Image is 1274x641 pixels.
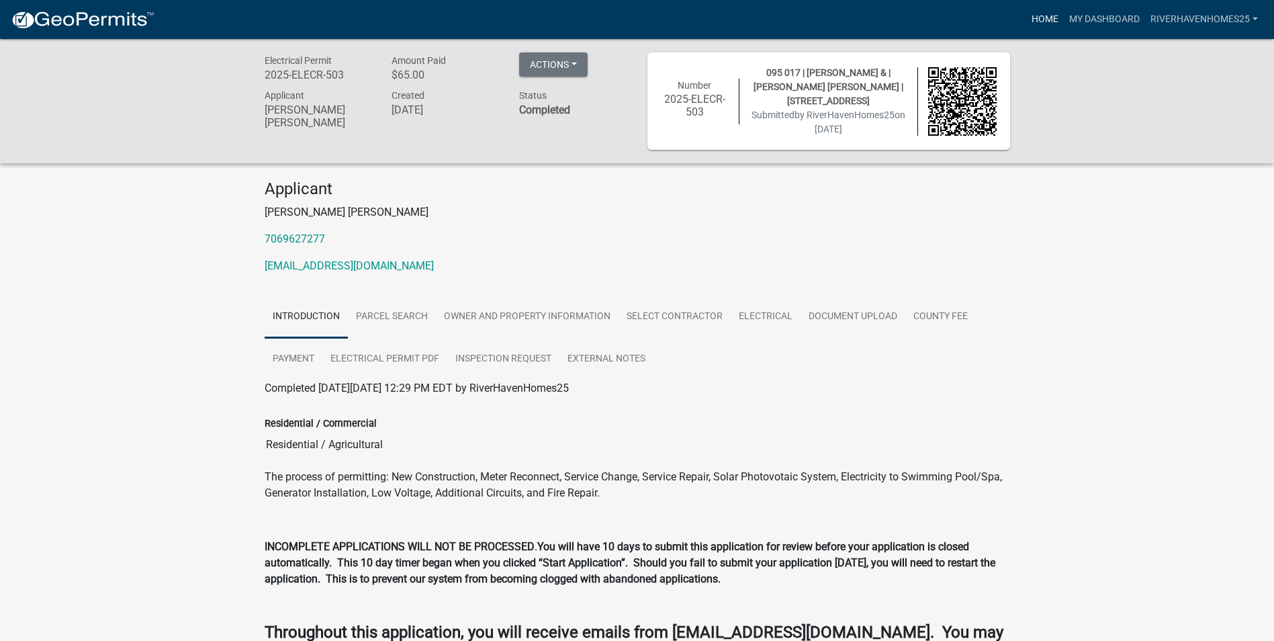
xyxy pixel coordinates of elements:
[265,382,569,394] span: Completed [DATE][DATE] 12:29 PM EDT by RiverHavenHomes25
[619,296,731,339] a: Select contractor
[265,69,372,81] h6: 2025-ELECR-503
[519,90,547,101] span: Status
[265,179,1010,199] h4: Applicant
[447,338,559,381] a: Inspection Request
[265,232,325,245] a: 7069627277
[559,338,653,381] a: External Notes
[731,296,801,339] a: Electrical
[265,540,995,585] strong: You will have 10 days to submit this application for review before your application is closed aut...
[392,90,424,101] span: Created
[905,296,976,339] a: County Fee
[265,103,372,129] h6: [PERSON_NAME] [PERSON_NAME]
[392,55,446,66] span: Amount Paid
[801,296,905,339] a: Document Upload
[348,296,436,339] a: Parcel search
[265,419,377,429] label: Residential / Commercial
[322,338,447,381] a: Electrical Permit PDF
[265,338,322,381] a: Payment
[1026,7,1064,32] a: Home
[265,540,535,553] strong: INCOMPLETE APPLICATIONS WILL NOT BE PROCESSED
[265,296,348,339] a: Introduction
[265,55,332,66] span: Electrical Permit
[392,103,499,116] h6: [DATE]
[752,110,905,134] span: Submitted on [DATE]
[265,259,434,272] a: [EMAIL_ADDRESS][DOMAIN_NAME]
[928,67,997,136] img: QR code
[661,93,729,118] h6: 2025-ELECR-503
[265,204,1010,220] p: [PERSON_NAME] [PERSON_NAME]
[265,90,304,101] span: Applicant
[392,69,499,81] h6: $65.00
[519,52,588,77] button: Actions
[794,110,895,120] span: by RiverHavenHomes25
[436,296,619,339] a: Owner and Property Information
[265,469,1010,501] p: The process of permitting: New Construction, Meter Reconnect, Service Change, Service Repair, Sol...
[678,80,711,91] span: Number
[754,67,903,106] span: 095 017 | [PERSON_NAME] & | [PERSON_NAME] [PERSON_NAME] | [STREET_ADDRESS]
[265,539,1010,587] p: .
[1145,7,1263,32] a: RiverHavenHomes25
[1064,7,1145,32] a: My Dashboard
[519,103,570,116] strong: Completed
